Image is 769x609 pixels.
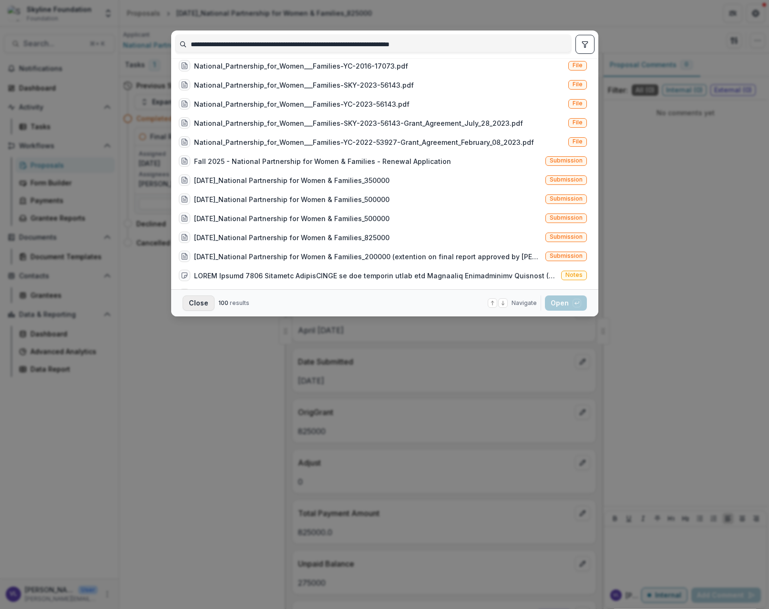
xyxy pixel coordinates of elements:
[550,157,583,164] span: Submission
[194,61,408,71] div: National_Partnership_for_Women___Families-YC-2016-17073.pdf
[550,176,583,183] span: Submission
[194,156,451,166] div: Fall 2025 - National Partnership for Women & Families - Renewal Application
[550,214,583,221] span: Submission
[194,118,523,128] div: National_Partnership_for_Women___Families-SKY-2023-56143-Grant_Agreement_July_28_2023.pdf
[194,194,390,204] div: [DATE]_National Partnership for Women & Families_500000
[194,271,557,281] div: LOREM Ipsumd 7806 Sitametc AdipisCINGE se doe temporin utlab etd Magnaaliq Enimadminimv Quisnost ...
[573,62,583,69] span: File
[512,299,537,307] span: Navigate
[194,99,410,109] div: National_Partnership_for_Women___Families-YC-2023-56143.pdf
[565,272,583,278] span: Notes
[550,233,583,240] span: Submission
[550,195,583,202] span: Submission
[194,80,414,90] div: National_Partnership_for_Women___Families-SKY-2023-56143.pdf
[550,253,583,259] span: Submission
[194,252,542,262] div: [DATE]_National Partnership for Women & Families_200000 (extention on final report approved by [P...
[575,35,595,54] button: toggle filters
[230,299,249,306] span: results
[573,119,583,126] span: File
[183,295,215,311] button: Close
[545,295,587,311] button: Open
[573,100,583,107] span: File
[573,138,583,145] span: File
[218,299,228,306] span: 100
[194,175,390,185] div: [DATE]_National Partnership for Women & Families_350000
[194,233,390,243] div: [DATE]_National Partnership for Women & Families_825000
[194,213,390,223] div: [DATE]_National Partnership for Women & Families_500000
[573,81,583,88] span: File
[194,137,534,147] div: National_Partnership_for_Women___Families-YC-2022-53927-Grant_Agreement_February_08_2023.pdf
